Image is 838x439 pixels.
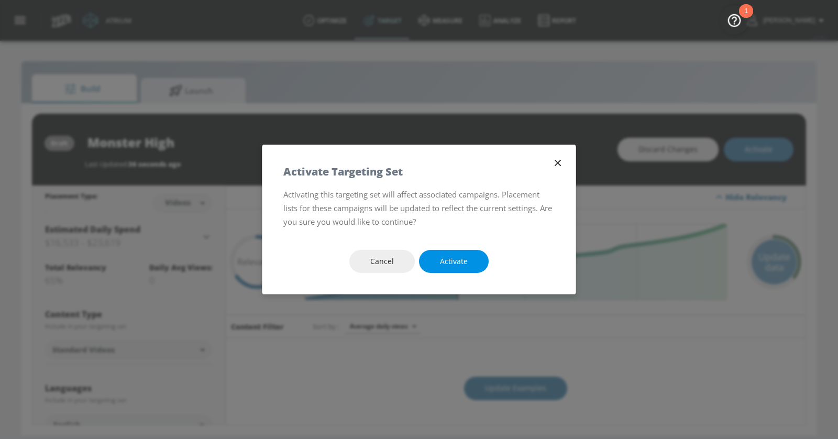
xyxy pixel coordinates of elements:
h5: Activate Targeting Set [283,166,403,177]
div: 1 [744,11,748,25]
p: Activating this targeting set will affect associated campaigns. Placement lists for these campaig... [283,188,555,229]
button: Open Resource Center, 1 new notification [720,5,749,35]
span: Cancel [370,255,394,268]
button: Cancel [349,250,415,273]
span: Activate [440,255,468,268]
button: Activate [419,250,489,273]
